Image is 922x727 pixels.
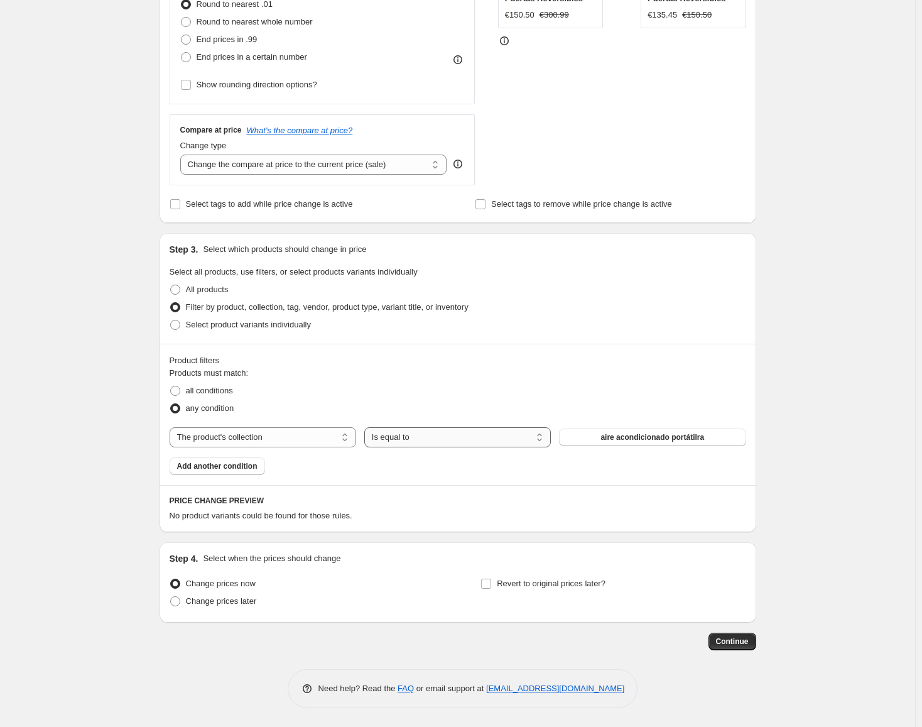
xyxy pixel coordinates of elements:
[170,368,249,378] span: Products must match:
[318,684,398,693] span: Need help? Read the
[186,302,469,312] span: Filter by product, collection, tag, vendor, product type, variant title, or inventory
[197,80,317,89] span: Show rounding direction options?
[486,684,624,693] a: [EMAIL_ADDRESS][DOMAIN_NAME]
[559,429,746,446] button: aire acondicionado portátilra
[186,403,234,413] span: any condition
[452,158,464,170] div: help
[505,9,534,21] div: €150.50
[247,126,353,135] button: What's the compare at price?
[170,496,746,506] h6: PRICE CHANGE PREVIEW
[180,141,227,150] span: Change type
[170,354,746,367] div: Product filters
[716,637,749,647] span: Continue
[170,243,198,256] h2: Step 3.
[682,9,712,21] strike: €150.50
[708,633,756,650] button: Continue
[186,199,353,209] span: Select tags to add while price change is active
[398,684,414,693] a: FAQ
[170,457,265,475] button: Add another condition
[186,386,233,395] span: all conditions
[186,285,229,294] span: All products
[491,199,672,209] span: Select tags to remove while price change is active
[186,579,256,588] span: Change prices now
[186,596,257,606] span: Change prices later
[180,125,242,135] h3: Compare at price
[414,684,486,693] span: or email support at
[648,9,677,21] div: €135.45
[203,552,340,565] p: Select when the prices should change
[600,432,704,442] span: aire acondicionado portátilra
[203,243,366,256] p: Select which products should change in price
[177,461,258,471] span: Add another condition
[197,17,313,26] span: Round to nearest whole number
[170,552,198,565] h2: Step 4.
[170,267,418,276] span: Select all products, use filters, or select products variants individually
[497,579,605,588] span: Revert to original prices later?
[170,511,352,520] span: No product variants could be found for those rules.
[197,52,307,62] span: End prices in a certain number
[540,9,569,21] strike: €300.99
[186,320,311,329] span: Select product variants individually
[197,35,258,44] span: End prices in .99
